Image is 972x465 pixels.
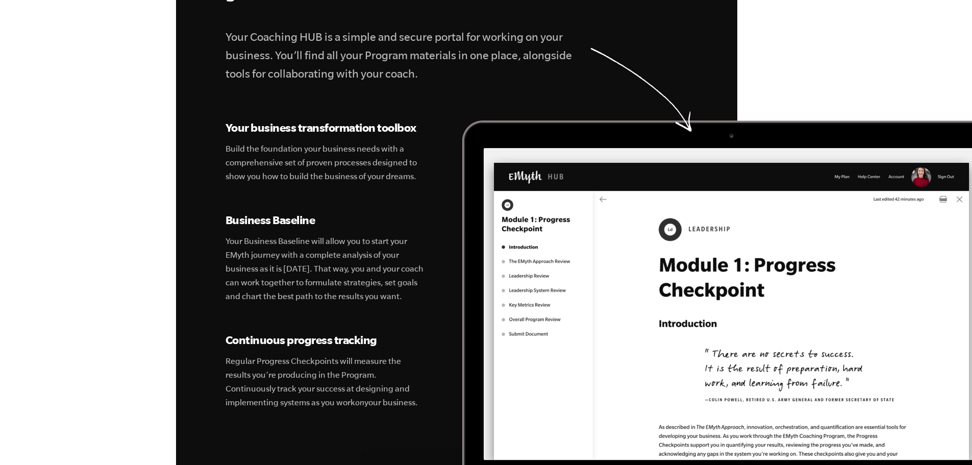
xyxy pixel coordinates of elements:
[226,142,426,183] p: Build the foundation your business needs with a comprehensive set of proven processes designed to...
[921,416,972,465] iframe: Chat Widget
[226,332,426,348] h3: Continuous progress tracking
[226,354,426,409] p: Regular Progress Checkpoints will measure the results you’re producing in the Program. Continuous...
[355,398,364,407] i: on
[226,212,426,228] h3: Business Baseline
[226,234,426,303] p: Your Business Baseline will allow you to start your EMyth journey with a complete analysis of you...
[226,119,426,136] h3: Your business transformation toolbox
[226,28,593,83] h4: Your Coaching HUB is a simple and secure portal for working on your business. You’ll find all you...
